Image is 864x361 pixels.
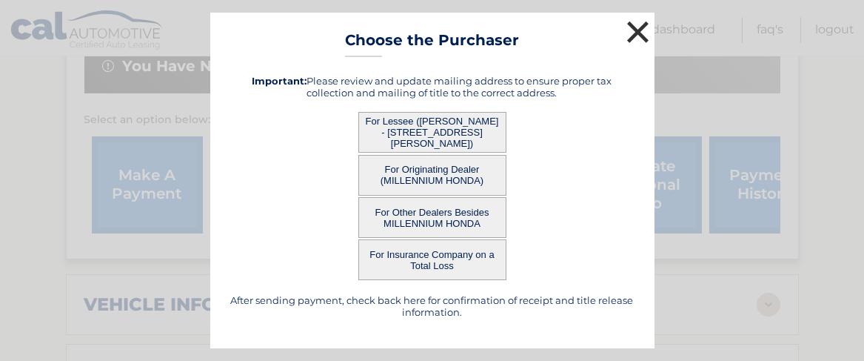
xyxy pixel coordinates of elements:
[358,239,506,280] button: For Insurance Company on a Total Loss
[623,17,653,47] button: ×
[358,155,506,196] button: For Originating Dealer (MILLENNIUM HONDA)
[252,75,307,87] strong: Important:
[229,294,636,318] h5: After sending payment, check back here for confirmation of receipt and title release information.
[358,197,506,238] button: For Other Dealers Besides MILLENNIUM HONDA
[229,75,636,99] h5: Please review and update mailing address to ensure proper tax collection and mailing of title to ...
[358,112,506,153] button: For Lessee ([PERSON_NAME] - [STREET_ADDRESS][PERSON_NAME])
[345,31,519,57] h3: Choose the Purchaser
